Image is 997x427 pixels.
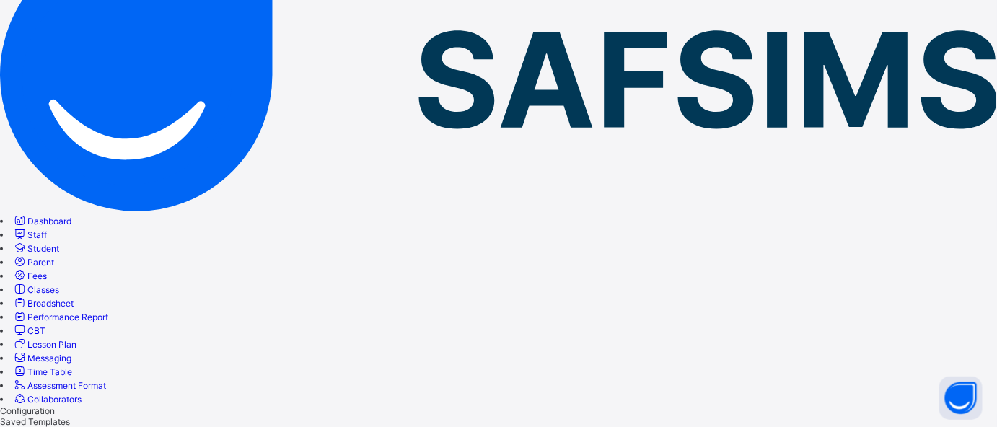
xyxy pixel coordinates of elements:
[27,353,71,364] span: Messaging
[12,339,76,350] a: Lesson Plan
[12,394,82,405] a: Collaborators
[12,298,74,309] a: Broadsheet
[12,353,71,364] a: Messaging
[27,366,72,377] span: Time Table
[939,377,983,420] button: Open asap
[12,366,72,377] a: Time Table
[12,380,106,391] a: Assessment Format
[12,270,47,281] a: Fees
[12,243,59,254] a: Student
[12,325,45,336] a: CBT
[27,257,54,268] span: Parent
[12,216,71,226] a: Dashboard
[27,312,108,322] span: Performance Report
[27,243,59,254] span: Student
[27,380,106,391] span: Assessment Format
[27,284,59,295] span: Classes
[27,216,71,226] span: Dashboard
[27,394,82,405] span: Collaborators
[27,229,47,240] span: Staff
[27,298,74,309] span: Broadsheet
[12,257,54,268] a: Parent
[27,325,45,336] span: CBT
[12,312,108,322] a: Performance Report
[12,229,47,240] a: Staff
[27,270,47,281] span: Fees
[12,284,59,295] a: Classes
[27,339,76,350] span: Lesson Plan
